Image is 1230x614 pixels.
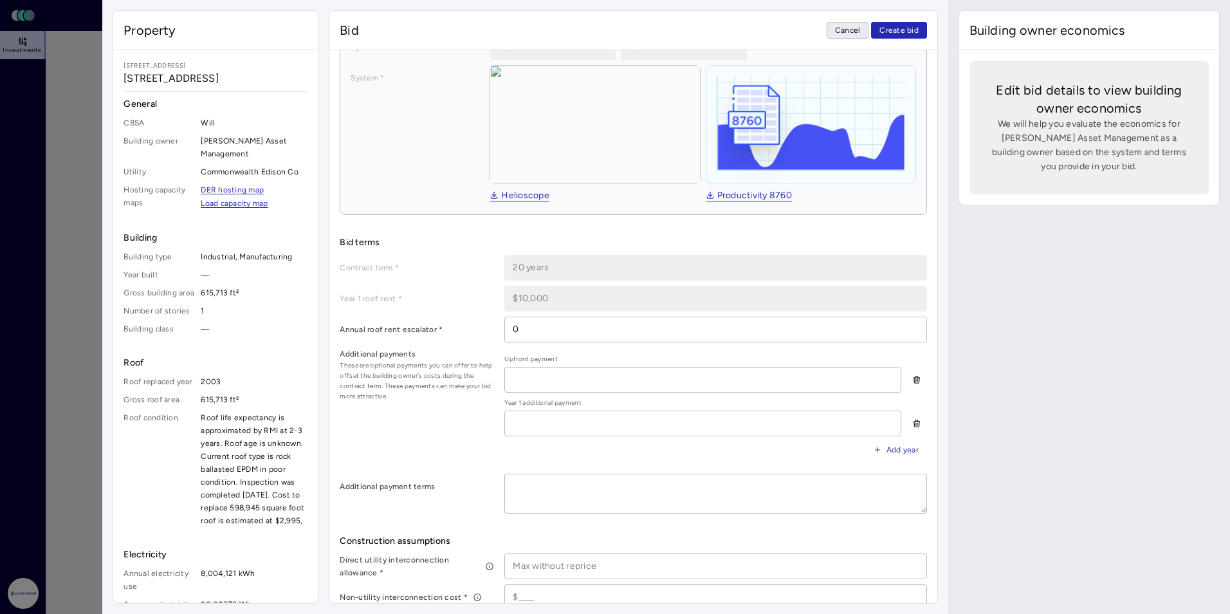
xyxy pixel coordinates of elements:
[490,65,700,183] img: view
[505,554,926,579] input: Max without reprice
[865,442,927,458] button: Add year
[201,286,307,299] span: 615,713 ft²
[124,548,307,562] span: Electricity
[340,591,494,604] label: Non-utility interconnection cost *
[706,66,915,183] img: helioscope-8760-1D3KBreE.png
[124,304,196,317] span: Number of stories
[201,250,307,263] span: Industrial, Manufacturing
[340,236,926,250] span: Bid terms
[990,81,1188,117] span: Edit bid details to view building owner economics
[124,567,196,593] span: Annual electricity use
[505,585,926,609] input: $____
[201,116,307,129] span: Will
[124,356,307,370] span: Roof
[124,268,196,281] span: Year built
[340,292,494,305] label: Year 1 roof rent *
[340,534,926,548] span: Construction assumptions
[124,411,196,527] span: Roof condition
[124,322,196,335] span: Building class
[340,323,494,336] label: Annual roof rent escalator *
[706,191,792,201] a: Productivity 8760
[201,393,307,406] span: 615,713 ft²
[124,286,196,299] span: Gross building area
[505,317,926,342] input: _%
[124,231,307,245] span: Building
[340,480,494,493] label: Additional payment terms
[201,200,268,208] a: Load capacity map
[201,186,264,194] a: DER hosting map
[340,554,494,579] label: Direct utility interconnection allowance *
[124,71,307,86] span: [STREET_ADDRESS]
[827,22,869,39] button: Cancel
[871,22,927,39] button: Create bid
[201,375,307,388] span: 2003
[340,348,494,360] label: Additional payments
[879,24,919,37] span: Create bid
[124,375,196,388] span: Roof replaced year
[505,256,926,280] input: __ years
[340,21,358,39] span: Bid
[201,322,307,335] span: —
[124,135,196,160] span: Building owner
[201,165,307,178] span: Commonwealth Edison Co
[886,443,919,456] span: Add year
[969,21,1125,39] span: Building owner economics
[504,354,901,364] span: Upfront payment
[201,567,307,593] span: 8,004,121 kWh
[124,116,196,129] span: CBSA
[124,393,196,406] span: Gross roof area
[351,71,479,84] label: System *
[201,304,307,317] span: 1
[201,411,307,527] span: Roof life expectancy is approximated by RMI at 2-3 years. Roof age is unknown. Current roof type ...
[835,24,861,37] span: Cancel
[124,97,307,111] span: General
[340,360,494,402] span: These are optional payments you can offer to help offset the building owner's costs during the co...
[201,268,307,281] span: —
[340,261,494,274] label: Contract term *
[490,191,549,201] a: Helioscope
[124,183,196,210] span: Hosting capacity maps
[201,135,307,160] span: [PERSON_NAME] Asset Management
[124,165,196,178] span: Utility
[505,286,926,311] input: $___
[504,398,901,408] span: Year 1 additional payment
[124,21,176,39] span: Property
[990,117,1188,174] span: We will help you evaluate the economics for [PERSON_NAME] Asset Management as a building owner ba...
[124,60,307,71] span: [STREET_ADDRESS]
[124,250,196,263] span: Building type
